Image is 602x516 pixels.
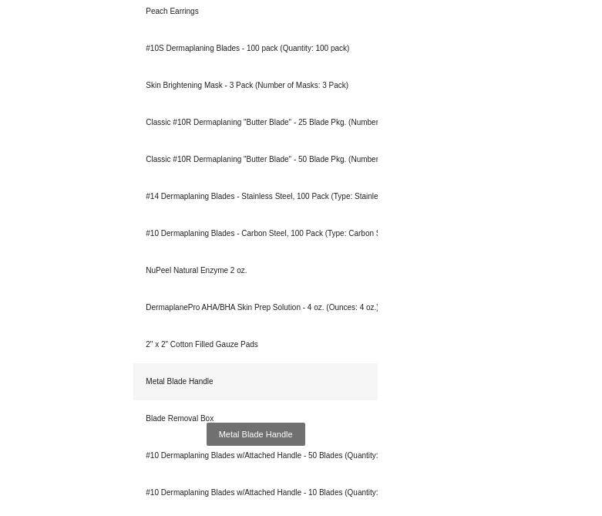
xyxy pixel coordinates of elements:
[133,289,378,326] div: DermaplanePro AHA/BHA Skin Prep Solution - 4 oz. (Ounces: 4 oz.)
[133,215,378,252] div: #10 Dermaplaning Blades - Carbon Steel, 100 Pack (Type: Carbon Steel, Quantity: 100 Pack)
[133,326,378,363] div: 2" x 2" Cotton Filled Gauze Pads
[133,30,378,67] div: #10S Dermaplaning Blades - 100 pack (Quantity: 100 pack)
[133,178,378,215] div: #14 Dermaplaning Blades - Stainless Steel, 100 Pack (Type: Stainless Steel, Quantity: 100 Pack)
[133,67,378,104] div: Skin Brightening Mask - 3 Pack (Number of Masks: 3 Pack)
[133,363,378,400] div: Metal Blade Handle
[133,437,378,474] div: #10 Dermaplaning Blades w/Attached Handle - 50 Blades (Quantity: 50 Blades)
[133,400,378,437] div: Blade Removal Box
[133,141,378,178] div: Classic #10R Dermaplaning "Butter Blade" - 50 Blade Pkg. (Number of Blades: 50 Blade Pkg.)
[133,252,378,289] div: NuPeel Natural Enzyme 2 oz.
[133,474,378,511] div: #10 Dermaplaning Blades w/Attached Handle - 10 Blades (Quantity: 10 Blades)
[133,104,378,141] div: Classic #10R Dermaplaning "Butter Blade" - 25 Blade Pkg. (Number of Blades: 25 Blade Pkg.)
